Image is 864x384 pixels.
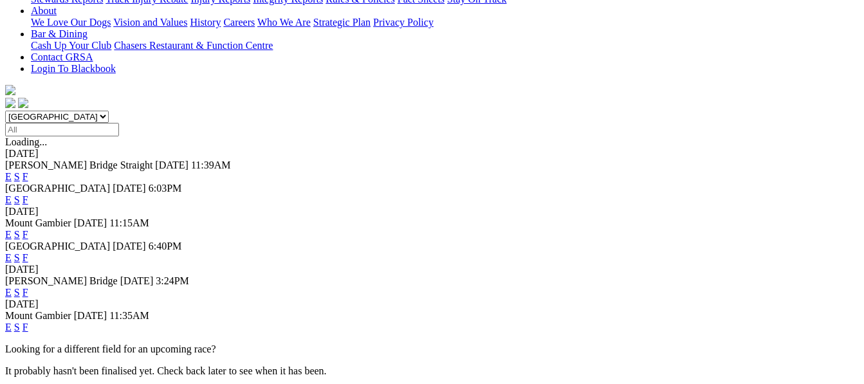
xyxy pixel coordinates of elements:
[18,98,28,108] img: twitter.svg
[14,171,20,182] a: S
[114,40,273,51] a: Chasers Restaurant & Function Centre
[5,287,12,298] a: E
[5,322,12,333] a: E
[5,264,859,275] div: [DATE]
[5,148,859,160] div: [DATE]
[5,160,152,170] span: [PERSON_NAME] Bridge Straight
[223,17,255,28] a: Careers
[313,17,371,28] a: Strategic Plan
[5,194,12,205] a: E
[113,183,146,194] span: [DATE]
[23,194,28,205] a: F
[14,229,20,240] a: S
[5,298,859,310] div: [DATE]
[5,310,71,321] span: Mount Gambier
[14,194,20,205] a: S
[190,17,221,28] a: History
[23,171,28,182] a: F
[257,17,311,28] a: Who We Are
[31,17,859,28] div: About
[23,287,28,298] a: F
[23,322,28,333] a: F
[31,17,111,28] a: We Love Our Dogs
[191,160,231,170] span: 11:39AM
[373,17,434,28] a: Privacy Policy
[5,85,15,95] img: logo-grsa-white.png
[113,241,146,251] span: [DATE]
[14,287,20,298] a: S
[31,51,93,62] a: Contact GRSA
[31,40,859,51] div: Bar & Dining
[120,275,154,286] span: [DATE]
[5,217,71,228] span: Mount Gambier
[74,217,107,228] span: [DATE]
[109,217,149,228] span: 11:15AM
[156,275,189,286] span: 3:24PM
[149,183,182,194] span: 6:03PM
[31,28,87,39] a: Bar & Dining
[5,136,47,147] span: Loading...
[23,229,28,240] a: F
[109,310,149,321] span: 11:35AM
[5,252,12,263] a: E
[5,275,118,286] span: [PERSON_NAME] Bridge
[113,17,187,28] a: Vision and Values
[23,252,28,263] a: F
[5,229,12,240] a: E
[5,123,119,136] input: Select date
[14,252,20,263] a: S
[149,241,182,251] span: 6:40PM
[5,206,859,217] div: [DATE]
[5,365,327,376] partial: It probably hasn't been finalised yet. Check back later to see when it has been.
[14,322,20,333] a: S
[31,40,111,51] a: Cash Up Your Club
[5,98,15,108] img: facebook.svg
[5,183,110,194] span: [GEOGRAPHIC_DATA]
[155,160,188,170] span: [DATE]
[5,241,110,251] span: [GEOGRAPHIC_DATA]
[31,5,57,16] a: About
[74,310,107,321] span: [DATE]
[5,171,12,182] a: E
[31,63,116,74] a: Login To Blackbook
[5,343,859,355] p: Looking for a different field for an upcoming race?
